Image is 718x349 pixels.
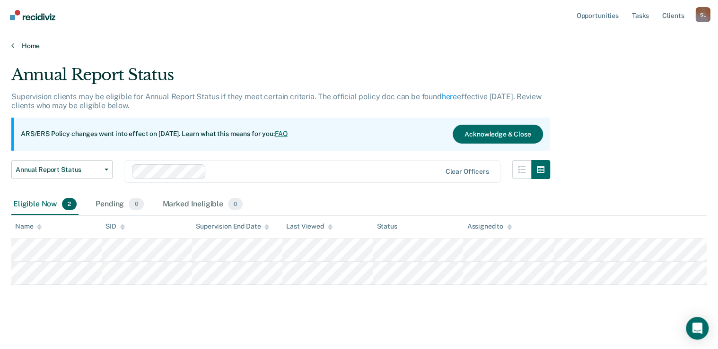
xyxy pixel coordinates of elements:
[196,222,269,230] div: Supervision End Date
[94,194,145,215] div: Pending0
[467,222,511,230] div: Assigned to
[11,194,79,215] div: Eligible Now2
[161,194,245,215] div: Marked Ineligible0
[686,317,709,340] div: Open Intercom Messenger
[11,92,541,110] p: Supervision clients may be eligible for Annual Report Status if they meet certain criteria. The o...
[16,166,101,174] span: Annual Report Status
[695,7,710,22] div: S L
[62,198,77,210] span: 2
[445,168,489,176] div: Clear officers
[228,198,243,210] span: 0
[11,65,550,92] div: Annual Report Status
[10,10,55,20] img: Recidiviz
[453,125,543,144] button: Acknowledge & Close
[129,198,143,210] span: 0
[15,222,42,230] div: Name
[275,130,288,137] a: FAQ
[21,129,288,139] p: ARS/ERS Policy changes went into effect on [DATE]. Learn what this means for you:
[105,222,125,230] div: SID
[442,92,457,101] a: here
[11,42,707,50] a: Home
[11,160,113,179] button: Annual Report Status
[286,222,332,230] div: Last Viewed
[695,7,710,22] button: Profile dropdown button
[377,222,397,230] div: Status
